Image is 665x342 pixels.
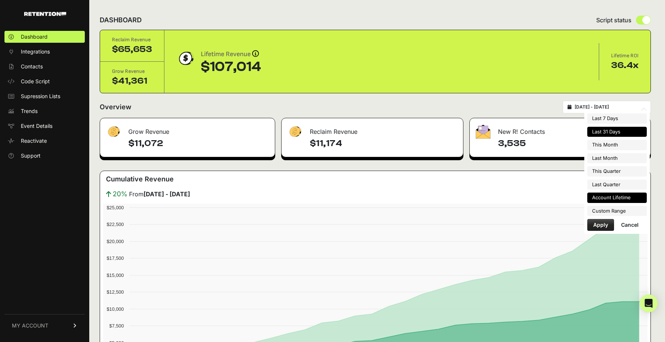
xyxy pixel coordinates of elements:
text: $15,000 [107,272,124,278]
div: Grow Revenue [112,68,152,75]
a: Support [4,150,85,162]
a: Trends [4,105,85,117]
text: $25,000 [107,205,124,210]
div: Lifetime Revenue [201,49,261,59]
h2: DASHBOARD [100,15,142,25]
span: Support [21,152,41,159]
img: dollar-coin-05c43ed7efb7bc0c12610022525b4bbbb207c7efeef5aecc26f025e68dcafac9.png [176,49,195,68]
span: Supression Lists [21,93,60,100]
text: $20,000 [107,239,124,244]
div: Lifetime ROI [611,52,639,59]
li: Account Lifetime [587,193,647,203]
span: Dashboard [21,33,48,41]
img: fa-dollar-13500eef13a19c4ab2b9ed9ad552e47b0d9fc28b02b83b90ba0e00f96d6372e9.png [287,125,302,139]
span: Trends [21,107,38,115]
a: Code Script [4,75,85,87]
li: Last Month [587,153,647,164]
h2: Overview [100,102,131,112]
strong: [DATE] - [DATE] [144,190,190,198]
span: MY ACCOUNT [12,322,48,329]
a: Supression Lists [4,90,85,102]
text: $17,500 [107,255,124,261]
text: $10,000 [107,306,124,312]
h4: 3,535 [498,138,645,149]
span: Reactivate [21,137,47,145]
div: 36.4x [611,59,639,71]
text: $12,500 [107,289,124,295]
span: Integrations [21,48,50,55]
li: This Month [587,140,647,150]
h3: Cumulative Revenue [106,174,174,184]
a: MY ACCOUNT [4,314,85,337]
li: Last 31 Days [587,127,647,137]
a: Dashboard [4,31,85,43]
div: Grow Revenue [100,118,275,141]
div: Reclaim Revenue [282,118,463,141]
li: This Quarter [587,166,647,177]
a: Reactivate [4,135,85,147]
h4: $11,072 [128,138,269,149]
div: $65,653 [112,43,152,55]
img: fa-dollar-13500eef13a19c4ab2b9ed9ad552e47b0d9fc28b02b83b90ba0e00f96d6372e9.png [106,125,121,139]
img: Retention.com [24,12,66,16]
div: Reclaim Revenue [112,36,152,43]
a: Integrations [4,46,85,58]
button: Cancel [615,219,645,231]
a: Contacts [4,61,85,72]
li: Last Quarter [587,180,647,190]
h4: $11,174 [310,138,457,149]
a: Event Details [4,120,85,132]
button: Apply [587,219,614,231]
div: $41,361 [112,75,152,87]
span: From [129,190,190,199]
span: Script status [596,16,632,25]
img: fa-envelope-19ae18322b30453b285274b1b8af3d052b27d846a4fbe8435d1a52b978f639a2.png [476,125,491,139]
span: Code Script [21,78,50,85]
li: Last 7 Days [587,113,647,124]
span: 20% [113,189,128,199]
li: Custom Range [587,206,647,216]
div: Open Intercom Messenger [640,294,658,312]
text: $7,500 [109,323,124,329]
text: $22,500 [107,222,124,227]
span: Event Details [21,122,52,130]
div: New R! Contacts [470,118,650,141]
span: Contacts [21,63,43,70]
div: $107,014 [201,59,261,74]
